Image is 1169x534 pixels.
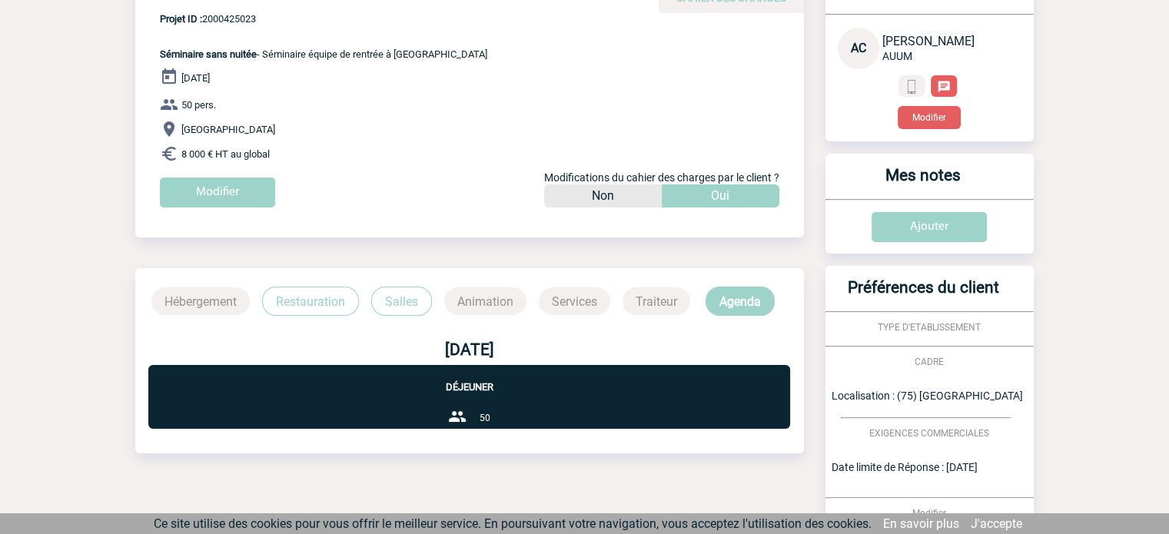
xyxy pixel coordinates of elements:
span: Date limite de Réponse : [DATE] [832,461,978,473]
img: chat-24-px-w.png [937,80,951,94]
span: AUUM [882,50,912,62]
p: Non [592,184,614,207]
p: Salles [371,287,432,316]
p: Hébergement [151,287,250,315]
p: Restauration [262,287,359,316]
span: Modifications du cahier des charges par le client ? [544,171,779,184]
b: [DATE] [445,340,494,359]
span: 50 pers. [181,99,216,111]
p: Services [539,287,610,315]
a: En savoir plus [883,516,959,531]
a: J'accepte [971,516,1022,531]
button: Modifier [898,106,961,129]
span: [GEOGRAPHIC_DATA] [181,124,275,135]
input: Ajouter [872,212,987,242]
span: 50 [479,413,490,423]
span: [DATE] [181,72,210,84]
p: Animation [444,287,526,315]
span: Modifier [912,508,946,519]
span: [PERSON_NAME] [882,34,975,48]
span: EXIGENCES COMMERCIALES [869,428,989,439]
span: Séminaire sans nuitée [160,48,257,60]
span: - Séminaire équipe de rentrée à [GEOGRAPHIC_DATA] [160,48,487,60]
p: Agenda [706,287,775,316]
p: Traiteur [623,287,690,315]
span: Ce site utilise des cookies pour vous offrir le meilleur service. En poursuivant votre navigation... [154,516,872,531]
span: TYPE D'ETABLISSEMENT [878,322,981,333]
span: AC [851,41,866,55]
img: portable.png [905,80,918,94]
span: Localisation : (75) [GEOGRAPHIC_DATA] [832,390,1023,402]
span: 2000425023 [160,13,487,25]
input: Modifier [160,177,275,207]
h3: Préférences du client [832,278,1015,311]
img: group-24-px-b.png [448,407,467,426]
span: CADRE [915,357,944,367]
p: Déjeuner [148,365,790,393]
p: Oui [711,184,729,207]
span: 8 000 € HT au global [181,148,270,160]
h3: Mes notes [832,166,1015,199]
b: Projet ID : [160,13,202,25]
